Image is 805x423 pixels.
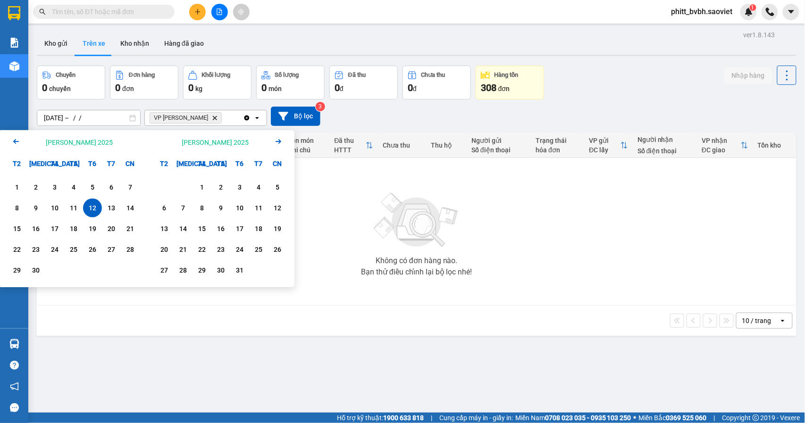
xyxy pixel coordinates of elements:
div: Choose Thứ Tư, tháng 09 10 2025. It's available. [45,199,64,217]
div: 16 [29,223,42,234]
div: T6 [230,154,249,173]
div: 7 [124,182,137,193]
div: Choose Thứ Hai, tháng 09 29 2025. It's available. [8,261,26,280]
div: Choose Thứ Ba, tháng 10 21 2025. It's available. [174,240,193,259]
div: 21 [124,223,137,234]
div: 1 [10,182,24,193]
input: Selected VP Bảo Hà. [224,113,225,123]
div: 3 [233,182,246,193]
div: 4 [67,182,80,193]
div: Choose Thứ Sáu, tháng 10 3 2025. It's available. [230,178,249,197]
button: Kho nhận [113,32,157,55]
div: Chưa thu [421,72,445,78]
div: Choose Thứ Sáu, tháng 10 24 2025. It's available. [230,240,249,259]
div: 13 [105,202,118,214]
div: 24 [233,244,246,255]
button: caret-down [783,4,799,20]
div: Choose Thứ Bảy, tháng 09 13 2025. It's available. [102,199,121,217]
div: Thu hộ [431,141,462,149]
div: Choose Thứ Bảy, tháng 10 18 2025. It's available. [249,219,268,238]
div: Choose Thứ Bảy, tháng 10 4 2025. It's available. [249,178,268,197]
div: Choose Thứ Sáu, tháng 10 10 2025. It's available. [230,199,249,217]
span: notification [10,382,19,391]
div: Choose Thứ Tư, tháng 10 15 2025. It's available. [193,219,211,238]
span: 0 [188,82,193,93]
div: [MEDICAL_DATA] [26,154,45,173]
div: ĐC giao [702,146,740,154]
svg: Clear all [243,114,251,122]
div: 7 [176,202,190,214]
div: Choose Thứ Hai, tháng 10 6 2025. It's available. [155,199,174,217]
span: question-circle [10,361,19,370]
div: [PERSON_NAME] 2025 [182,138,249,147]
div: Chưa thu [383,141,422,149]
svg: Arrow Left [10,136,22,147]
div: Bạn thử điều chỉnh lại bộ lọc nhé! [361,268,472,276]
div: Choose Thứ Bảy, tháng 10 11 2025. It's available. [249,199,268,217]
div: Đơn hàng [129,72,155,78]
span: caret-down [787,8,796,16]
div: [MEDICAL_DATA] [174,154,193,173]
div: T2 [155,154,174,173]
input: Tìm tên, số ĐT hoặc mã đơn [52,7,163,17]
img: warehouse-icon [9,339,19,349]
div: Choose Thứ Sáu, tháng 09 26 2025. It's available. [83,240,102,259]
div: Choose Thứ Ba, tháng 10 14 2025. It's available. [174,219,193,238]
div: Choose Thứ Sáu, tháng 10 17 2025. It's available. [230,219,249,238]
div: 23 [29,244,42,255]
div: Người nhận [637,136,692,143]
span: 0 [115,82,120,93]
div: 24 [48,244,61,255]
div: Choose Thứ Sáu, tháng 09 5 2025. It's available. [83,178,102,197]
div: 1 [195,182,209,193]
div: Hàng tồn [495,72,519,78]
div: Choose Chủ Nhật, tháng 10 19 2025. It's available. [268,219,287,238]
div: Choose Thứ Tư, tháng 09 17 2025. It's available. [45,219,64,238]
div: CN [268,154,287,173]
div: Choose Thứ Ba, tháng 09 23 2025. It's available. [26,240,45,259]
sup: 3 [316,102,325,111]
div: 28 [124,244,137,255]
span: đ [413,85,417,92]
input: Select a date range. [37,110,140,125]
div: Choose Thứ Tư, tháng 10 8 2025. It's available. [193,199,211,217]
div: 22 [10,244,24,255]
span: đơn [498,85,510,92]
div: Choose Thứ Tư, tháng 09 24 2025. It's available. [45,240,64,259]
div: 4 [252,182,265,193]
div: Choose Thứ Ba, tháng 09 9 2025. It's available. [26,199,45,217]
div: Choose Thứ Ba, tháng 10 7 2025. It's available. [174,199,193,217]
div: Ghi chú [288,146,325,154]
div: ĐC lấy [589,146,621,154]
div: Choose Thứ Ba, tháng 10 28 2025. It's available. [174,261,193,280]
div: T7 [249,154,268,173]
div: 12 [86,202,99,214]
div: Choose Chủ Nhật, tháng 09 28 2025. It's available. [121,240,140,259]
div: Choose Thứ Năm, tháng 10 16 2025. It's available. [211,219,230,238]
div: 18 [67,223,80,234]
div: 6 [105,182,118,193]
div: Choose Thứ Hai, tháng 10 20 2025. It's available. [155,240,174,259]
div: 2 [214,182,227,193]
div: 17 [48,223,61,234]
div: 11 [67,202,80,214]
div: 27 [158,265,171,276]
div: hóa đơn [536,146,580,154]
span: Miền Bắc [639,413,707,423]
span: | [431,413,432,423]
span: kg [195,85,202,92]
div: 10 [48,202,61,214]
span: VP Bảo Hà, close by backspace [150,112,222,124]
sup: 1 [750,4,756,11]
div: 19 [271,223,284,234]
span: chuyến [49,85,71,92]
div: ver 1.8.143 [744,30,775,40]
div: 22 [195,244,209,255]
th: Toggle SortBy [330,133,378,158]
div: Choose Chủ Nhật, tháng 09 14 2025. It's available. [121,199,140,217]
div: Choose Thứ Ba, tháng 09 16 2025. It's available. [26,219,45,238]
div: 23 [214,244,227,255]
div: Choose Chủ Nhật, tháng 10 12 2025. It's available. [268,199,287,217]
div: 15 [195,223,209,234]
button: Đã thu0đ [329,66,398,100]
